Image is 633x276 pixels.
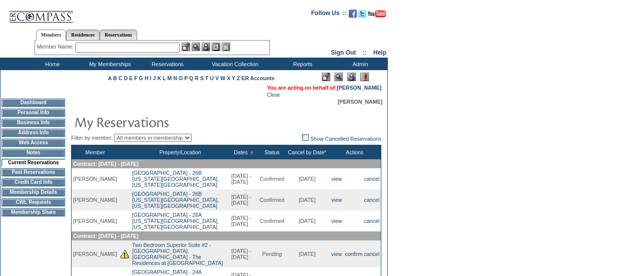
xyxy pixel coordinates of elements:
[2,159,65,166] td: Current Reservations
[195,58,273,70] td: Vacation Collection
[330,58,388,70] td: Admin
[302,136,381,142] a: Show Cancelled Reservations
[2,188,65,196] td: Membership Details
[182,43,190,51] img: b_edit.gif
[36,30,67,41] a: Members
[184,75,188,81] a: P
[119,75,123,81] a: C
[150,75,152,81] a: I
[138,58,195,70] td: Reservations
[273,58,330,70] td: Reports
[72,189,119,210] td: [PERSON_NAME]
[210,75,214,81] a: U
[202,43,210,51] img: Impersonate
[173,75,177,81] a: N
[132,191,219,209] a: [GEOGRAPHIC_DATA] - 26B[US_STATE][GEOGRAPHIC_DATA], [US_STATE][GEOGRAPHIC_DATA]
[73,233,138,239] span: Contract: [DATE] - [DATE]
[230,168,258,189] td: [DATE] - [DATE]
[258,168,286,189] td: Confirmed
[212,43,220,51] img: Reservations
[311,9,347,21] td: Follow Us ::
[331,218,342,224] a: view
[145,75,149,81] a: H
[124,75,128,81] a: D
[157,75,161,81] a: K
[349,13,357,19] a: Become our fan on Facebook
[364,176,380,182] a: cancel
[230,210,258,231] td: [DATE] - [DATE]
[2,149,65,157] td: Notes
[2,208,65,216] td: Membership Share
[192,43,200,51] img: View
[258,210,286,231] td: Confirmed
[153,75,156,81] a: J
[331,251,342,257] a: view
[368,13,386,19] a: Subscribe to our YouTube Channel
[288,149,326,155] a: Cancel by Date*
[200,75,204,81] a: S
[2,178,65,186] td: Credit Card Info
[227,75,230,81] a: X
[322,73,330,81] img: Edit Mode
[23,58,80,70] td: Home
[9,3,74,23] img: Compass Home
[205,75,209,81] a: T
[302,134,309,141] img: chk_off.JPG
[139,75,143,81] a: G
[358,10,366,18] img: Follow us on Twitter
[132,212,219,230] a: [GEOGRAPHIC_DATA] - 26A[US_STATE][GEOGRAPHIC_DATA], [US_STATE][GEOGRAPHIC_DATA]
[286,240,328,267] td: [DATE]
[267,85,381,91] span: You are acting on behalf of:
[364,197,380,203] a: cancel
[2,198,65,206] td: CWL Requests
[179,75,183,81] a: O
[189,75,193,81] a: Q
[72,240,119,267] td: [PERSON_NAME]
[237,75,240,81] a: Z
[71,135,113,141] span: Filter by member:
[258,189,286,210] td: Confirmed
[334,73,343,81] img: View Mode
[349,10,357,18] img: Become our fan on Facebook
[331,49,356,56] a: Sign Out
[364,218,380,224] a: cancel
[2,139,65,147] td: Web Access
[113,75,117,81] a: B
[258,240,286,267] td: Pending
[328,145,381,160] th: Actions
[132,170,219,188] a: [GEOGRAPHIC_DATA] - 26B[US_STATE][GEOGRAPHIC_DATA], [US_STATE][GEOGRAPHIC_DATA]
[2,119,65,127] td: Business Info
[72,168,119,189] td: [PERSON_NAME]
[331,176,342,182] a: view
[286,210,328,231] td: [DATE]
[37,43,76,51] div: Member Name:
[360,73,369,81] img: Log Concern/Member Elevation
[286,168,328,189] td: [DATE]
[159,149,201,155] a: Property/Location
[72,210,119,231] td: [PERSON_NAME]
[132,242,223,266] a: Two Bedroom Superior Suite #2 -[GEOGRAPHIC_DATA], [GEOGRAPHIC_DATA] - The Residences at [GEOGRAPH...
[358,13,366,19] a: Follow us on Twitter
[215,75,219,81] a: V
[100,30,137,40] a: Reservations
[363,49,367,56] span: ::
[195,75,199,81] a: R
[220,75,225,81] a: W
[230,189,258,210] td: [DATE] - [DATE]
[373,49,386,56] a: Help
[74,112,274,132] img: pgTtlMyReservations.gif
[222,43,230,51] img: b_calculator.gif
[80,58,138,70] td: My Memberships
[230,240,258,267] td: [DATE] - [DATE]
[2,168,65,176] td: Past Reservations
[134,75,138,81] a: F
[108,75,112,81] a: A
[331,197,342,203] a: view
[368,10,386,18] img: Subscribe to our YouTube Channel
[2,109,65,117] td: Personal Info
[286,189,328,210] td: [DATE]
[234,149,248,155] a: Dates
[337,85,381,91] a: [PERSON_NAME]
[267,92,280,98] a: Clear
[345,251,363,257] a: confirm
